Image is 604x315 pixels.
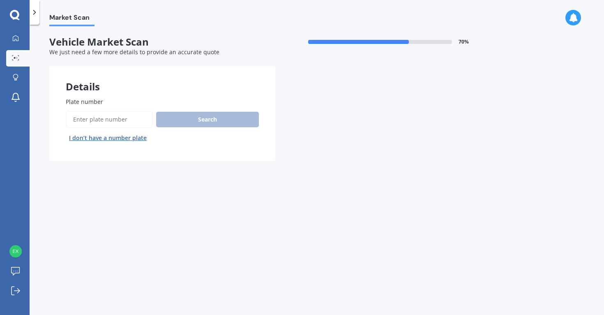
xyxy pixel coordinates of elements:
[49,14,95,25] span: Market Scan
[49,48,219,56] span: We just need a few more details to provide an accurate quote
[9,245,22,258] img: 072d3a1fd299ff34fedf4d9f0d8dc026
[49,36,275,48] span: Vehicle Market Scan
[49,66,275,91] div: Details
[459,39,469,45] span: 70 %
[66,111,153,128] input: Enter plate number
[66,98,103,106] span: Plate number
[66,131,150,145] button: I don’t have a number plate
